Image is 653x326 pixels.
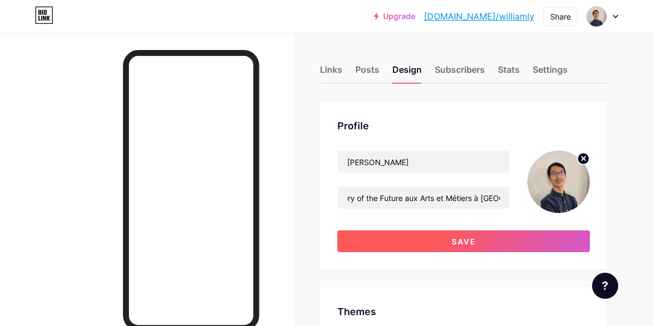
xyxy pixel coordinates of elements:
[435,63,485,83] div: Subscribers
[424,10,534,23] a: [DOMAIN_NAME]/williamly
[374,12,415,21] a: Upgrade
[452,237,476,246] span: Save
[338,187,509,209] input: Bio
[527,151,590,213] img: williamly
[586,6,607,27] img: williamly
[533,63,568,83] div: Settings
[355,63,379,83] div: Posts
[337,118,590,133] div: Profile
[550,11,571,22] div: Share
[337,230,590,252] button: Save
[498,63,520,83] div: Stats
[320,63,342,83] div: Links
[337,304,590,319] div: Themes
[392,63,422,83] div: Design
[338,151,509,173] input: Name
